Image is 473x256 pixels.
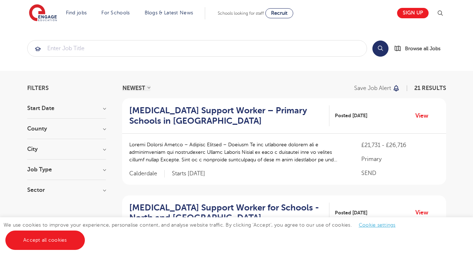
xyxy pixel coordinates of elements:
a: View [415,208,434,217]
h3: City [27,146,106,152]
a: Accept all cookies [5,231,85,250]
h3: Job Type [27,167,106,172]
div: Submit [27,40,367,57]
a: [MEDICAL_DATA] Support Worker for Schools - North and [GEOGRAPHIC_DATA] [129,203,329,223]
span: Schools looking for staff [218,11,264,16]
p: SEND [361,169,439,177]
h3: Sector [27,187,106,193]
p: Starts [DATE] [172,170,205,177]
span: Recruit [271,10,288,16]
a: Blogs & Latest News [145,10,193,15]
a: View [415,111,434,120]
p: Loremi Dolorsi Ametco – Adipisc Elitsed – Doeiusm Te inc utlaboree dolorem ali e adminimveniam qu... [129,141,347,163]
h3: County [27,126,106,132]
a: Recruit [265,8,293,18]
h3: Start Date [27,105,106,111]
a: For Schools [101,10,130,15]
span: Posted [DATE] [335,112,367,119]
a: Find jobs [66,10,87,15]
a: Cookie settings [359,222,396,228]
span: Posted [DATE] [335,209,367,217]
span: 21 RESULTS [414,85,446,91]
p: Save job alert [354,85,391,91]
p: Primary [361,155,439,163]
button: Search [372,41,388,57]
a: Sign up [397,8,429,18]
span: Filters [27,85,49,91]
img: Engage Education [29,4,57,22]
h2: [MEDICAL_DATA] Support Worker for Schools - North and [GEOGRAPHIC_DATA] [129,203,324,223]
a: Browse all Jobs [394,44,446,53]
span: Calderdale [129,170,165,177]
h2: [MEDICAL_DATA] Support Worker – Primary Schools in [GEOGRAPHIC_DATA] [129,105,324,126]
input: Submit [28,41,367,56]
p: £21,731 - £26,716 [361,141,439,150]
a: [MEDICAL_DATA] Support Worker – Primary Schools in [GEOGRAPHIC_DATA] [129,105,329,126]
button: Save job alert [354,85,400,91]
span: We use cookies to improve your experience, personalise content, and analyse website traffic. By c... [4,222,403,243]
span: Browse all Jobs [405,44,440,53]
